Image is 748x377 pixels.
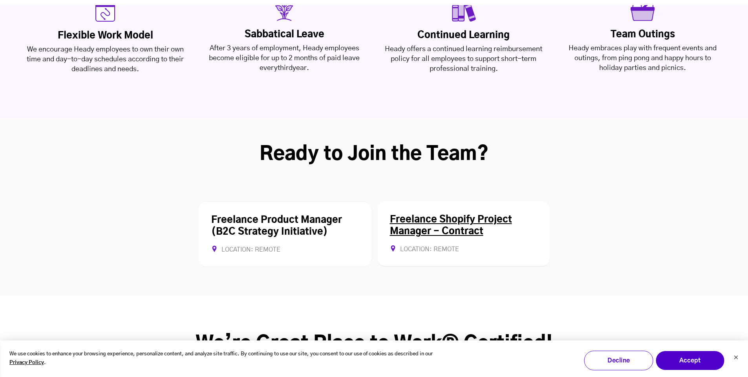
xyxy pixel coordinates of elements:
div: After 3 years of employment, Heady employees become eligible for up to 2 months of paid leave eve... [205,44,364,73]
button: Decline [584,351,653,370]
button: Accept [655,351,724,370]
a: Freelance Product Manager (B2C Strategy Initiative) [211,215,342,237]
div: We encourage Heady employees to own their own time and day-to-day schedules according to their de... [26,45,185,74]
p: We use cookies to enhance your browsing experience, personalize content, and analyze site traffic... [9,350,439,368]
div: Continued Learning [384,29,543,41]
h2: Ready to Join the Team? [122,143,626,166]
button: Dismiss cookie banner [733,354,738,362]
div: Location: REMOTE [211,246,358,254]
div: Heady embraces play with frequent events and outings, from ping pong and happy hours to holiday p... [563,44,722,73]
div: Team Outings [563,29,722,40]
div: Location: REMOTE [390,245,537,254]
a: Privacy Policy [9,359,44,368]
div: Flexible Work Model [26,30,185,42]
a: Freelance Shopify Project Manager - Contract [390,215,512,236]
div: Heady offers a continued learning reimbursement policy for all employees to support short-term pr... [384,44,543,74]
div: Sabbatical Leave [205,29,364,40]
span: third [278,64,293,72]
